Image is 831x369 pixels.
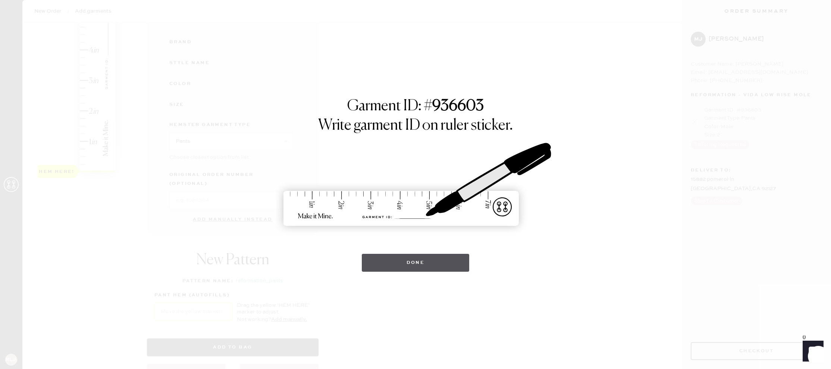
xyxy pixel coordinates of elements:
[796,335,828,368] iframe: Front Chat
[347,97,484,117] h1: Garment ID: #
[318,117,513,135] h1: Write garment ID on ruler sticker.
[362,254,470,272] button: Done
[276,123,555,246] img: ruler-sticker-sharpie.svg
[432,99,484,114] strong: 936603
